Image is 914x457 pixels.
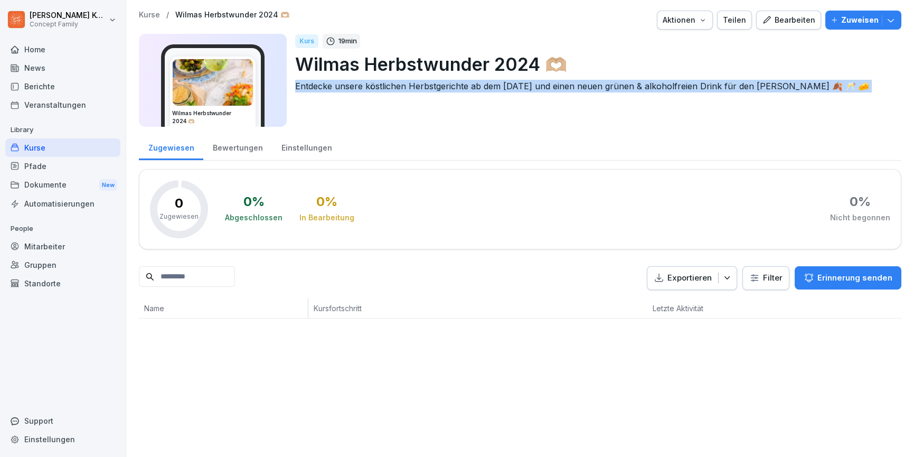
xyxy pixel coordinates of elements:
p: 19 min [338,36,357,46]
p: Entdecke unsere köstlichen Herbstgerichte ab dem [DATE] und einen neuen grünen & alkoholfreien Dr... [295,80,893,92]
a: Pfade [5,157,120,175]
div: New [99,179,117,191]
p: Library [5,122,120,138]
button: Zuweisen [825,11,901,30]
p: Letzte Aktivität [653,303,748,314]
a: Kurse [139,11,160,20]
button: Teilen [717,11,752,30]
a: Kurse [5,138,120,157]
button: Bearbeiten [756,11,821,30]
a: Bewertungen [203,133,272,160]
div: Dokumente [5,175,120,195]
div: Support [5,412,120,430]
a: Einstellungen [272,133,341,160]
p: Zuweisen [841,14,879,26]
p: / [166,11,169,20]
button: Filter [743,267,789,290]
button: Aktionen [657,11,713,30]
p: Concept Family [30,21,107,28]
a: Mitarbeiter [5,237,120,256]
a: Einstellungen [5,430,120,449]
div: Kurs [295,34,318,48]
div: 0 % [316,195,337,208]
p: Wilmas Herbstwunder 2024 🫶🏼 [295,51,893,78]
div: Teilen [723,14,746,26]
p: People [5,220,120,237]
a: Wilmas Herbstwunder 2024 🫶🏼 [175,11,289,20]
p: Erinnerung senden [817,272,892,284]
div: 0 % [243,195,265,208]
a: Standorte [5,274,120,293]
p: [PERSON_NAME] Komarov [30,11,107,20]
button: Exportieren [647,266,737,290]
img: vs88obbg989a0l61r3tcdrn3.png [173,59,253,106]
div: In Bearbeitung [299,212,354,223]
div: Abgeschlossen [225,212,282,223]
div: Bearbeiten [762,14,815,26]
div: Nicht begonnen [830,212,890,223]
p: Kursfortschritt [314,303,515,314]
button: Erinnerung senden [795,266,901,290]
p: Name [144,303,303,314]
a: News [5,59,120,77]
p: 0 [175,197,183,210]
a: Home [5,40,120,59]
a: Veranstaltungen [5,96,120,114]
a: Automatisierungen [5,194,120,213]
div: Aktionen [663,14,707,26]
a: Berichte [5,77,120,96]
p: Exportieren [667,272,712,284]
h3: Wilmas Herbstwunder 2024 🫶🏼 [172,109,253,125]
div: 0 % [850,195,871,208]
a: DokumenteNew [5,175,120,195]
div: Filter [749,273,783,283]
a: Zugewiesen [139,133,203,160]
p: Zugewiesen [159,212,199,221]
a: Gruppen [5,256,120,274]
